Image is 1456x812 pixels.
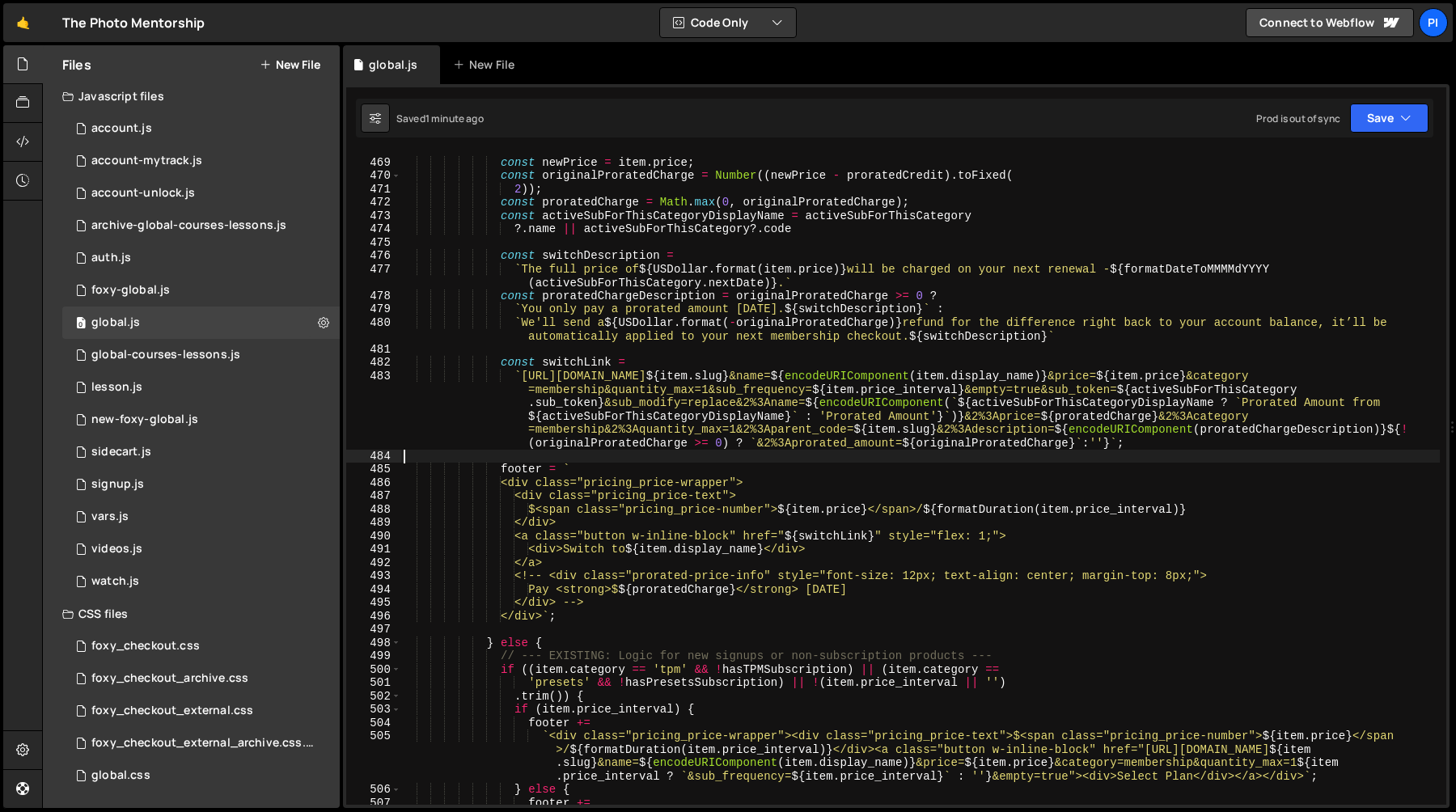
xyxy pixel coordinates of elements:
[91,736,315,751] div: foxy_checkout_external_archive.css.css
[346,543,401,556] div: 491
[346,516,401,530] div: 489
[346,489,401,503] div: 487
[62,242,340,274] div: 13533/34034.js
[91,251,131,265] div: auth.js
[62,727,345,759] div: 13533/44029.css
[62,468,340,501] div: 13533/35364.js
[91,639,200,653] div: foxy_checkout.css
[346,450,401,463] div: 484
[62,662,340,695] div: 13533/44030.css
[260,58,320,71] button: New File
[346,596,401,610] div: 495
[62,209,340,242] div: 13533/43968.js
[91,768,150,783] div: global.css
[346,222,401,236] div: 474
[91,445,151,459] div: sidecart.js
[346,263,401,290] div: 477
[62,274,340,307] div: 13533/34219.js
[91,510,129,524] div: vars.js
[62,565,340,598] div: 13533/38527.js
[346,556,401,570] div: 492
[1256,112,1340,125] div: Prod is out of sync
[346,663,401,677] div: 500
[91,283,170,298] div: foxy-global.js
[346,703,401,717] div: 503
[346,530,401,543] div: 490
[1350,104,1428,133] button: Save
[346,356,401,370] div: 482
[62,404,340,436] div: 13533/40053.js
[453,57,521,73] div: New File
[346,717,401,730] div: 504
[62,13,205,32] div: The Photo Mentorship
[91,671,248,686] div: foxy_checkout_archive.css
[91,315,140,330] div: global.js
[346,302,401,316] div: 479
[346,169,401,183] div: 470
[346,290,401,303] div: 478
[91,154,202,168] div: account-mytrack.js
[346,610,401,624] div: 496
[91,477,144,492] div: signup.js
[91,218,286,233] div: archive-global-courses-lessons.js
[346,503,401,517] div: 488
[91,186,195,201] div: account-unlock.js
[346,476,401,490] div: 486
[91,348,240,362] div: global-courses-lessons.js
[346,797,401,810] div: 507
[1246,8,1414,37] a: Connect to Webflow
[346,249,401,263] div: 476
[62,339,340,371] div: 13533/35292.js
[346,463,401,476] div: 485
[396,112,484,125] div: Saved
[346,316,401,343] div: 480
[76,318,86,331] span: 0
[62,501,340,533] div: 13533/38978.js
[346,196,401,209] div: 472
[346,343,401,357] div: 481
[346,209,401,223] div: 473
[62,695,340,727] div: 13533/38747.css
[1419,8,1448,37] a: Pi
[346,623,401,636] div: 497
[62,630,340,662] div: 13533/38507.css
[3,3,43,42] a: 🤙
[62,112,340,145] div: 13533/34220.js
[346,649,401,663] div: 499
[91,121,152,136] div: account.js
[346,583,401,597] div: 494
[62,371,340,404] div: 13533/35472.js
[91,380,142,395] div: lesson.js
[91,704,253,718] div: foxy_checkout_external.css
[91,574,139,589] div: watch.js
[62,307,340,339] div: 13533/39483.js
[346,569,401,583] div: 493
[62,177,340,209] div: 13533/41206.js
[346,783,401,797] div: 506
[346,370,401,450] div: 483
[62,533,340,565] div: 13533/42246.js
[346,676,401,690] div: 501
[62,759,340,792] div: 13533/35489.css
[346,236,401,250] div: 475
[346,636,401,650] div: 498
[62,436,340,468] div: 13533/43446.js
[91,542,142,556] div: videos.js
[369,57,417,73] div: global.js
[62,56,91,74] h2: Files
[62,145,340,177] div: 13533/38628.js
[660,8,796,37] button: Code Only
[91,412,198,427] div: new-foxy-global.js
[346,690,401,704] div: 502
[425,112,484,125] div: 1 minute ago
[43,598,340,630] div: CSS files
[346,730,401,783] div: 505
[346,183,401,197] div: 471
[346,156,401,170] div: 469
[43,80,340,112] div: Javascript files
